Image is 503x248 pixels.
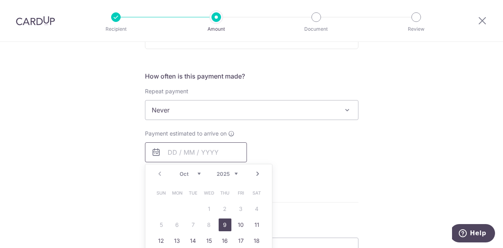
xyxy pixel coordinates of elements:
[145,87,188,95] label: Repeat payment
[219,234,231,247] a: 16
[155,187,168,199] span: Sunday
[145,100,358,120] span: Never
[235,187,247,199] span: Friday
[16,16,55,26] img: CardUp
[219,187,231,199] span: Thursday
[287,25,346,33] p: Document
[203,234,215,247] a: 15
[145,71,358,81] h5: How often is this payment made?
[251,234,263,247] a: 18
[171,187,184,199] span: Monday
[235,234,247,247] a: 17
[187,234,200,247] a: 14
[187,25,246,33] p: Amount
[235,218,247,231] a: 10
[253,169,262,179] a: Next
[145,130,227,138] span: Payment estimated to arrive on
[219,218,231,231] a: 9
[251,187,263,199] span: Saturday
[155,234,168,247] a: 12
[251,218,263,231] a: 11
[387,25,446,33] p: Review
[203,187,215,199] span: Wednesday
[452,224,495,244] iframe: Opens a widget where you can find more information
[86,25,145,33] p: Recipient
[187,187,200,199] span: Tuesday
[145,142,247,162] input: DD / MM / YYYY
[171,234,184,247] a: 13
[145,100,358,120] span: Never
